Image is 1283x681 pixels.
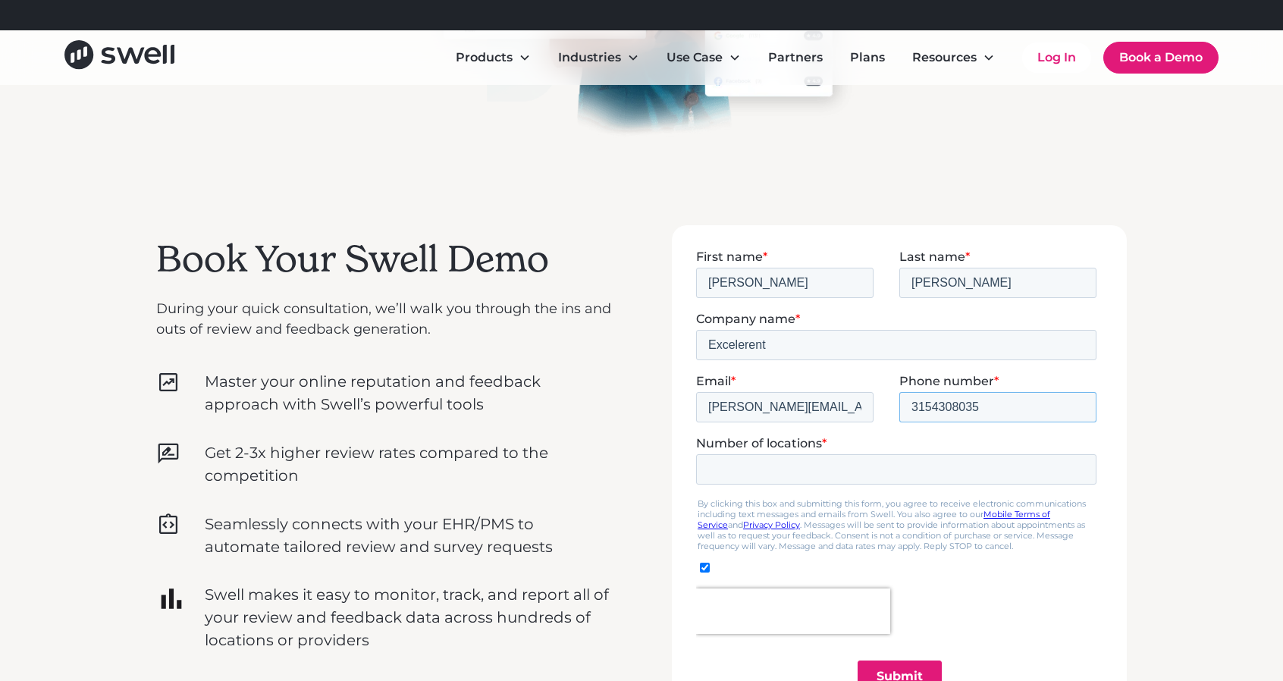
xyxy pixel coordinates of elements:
[558,49,621,67] div: Industries
[1103,42,1219,74] a: Book a Demo
[912,49,977,67] div: Resources
[205,370,611,416] p: Master your online reputation and feedback approach with Swell’s powerful tools
[205,583,611,651] p: Swell makes it easy to monitor, track, and report all of your review and feedback data across hun...
[654,42,753,73] div: Use Case
[1022,42,1091,73] a: Log In
[456,49,513,67] div: Products
[756,42,835,73] a: Partners
[667,49,723,67] div: Use Case
[444,42,543,73] div: Products
[838,42,897,73] a: Plans
[205,441,611,487] p: Get 2-3x higher review rates compared to the competition
[156,237,611,281] h2: Book Your Swell Demo
[546,42,651,73] div: Industries
[900,42,1007,73] div: Resources
[205,513,611,558] p: Seamlessly connects with your EHR/PMS to automate tailored review and survey requests
[64,40,174,74] a: home
[156,299,611,340] p: During your quick consultation, we’ll walk you through the ins and outs of review and feedback ge...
